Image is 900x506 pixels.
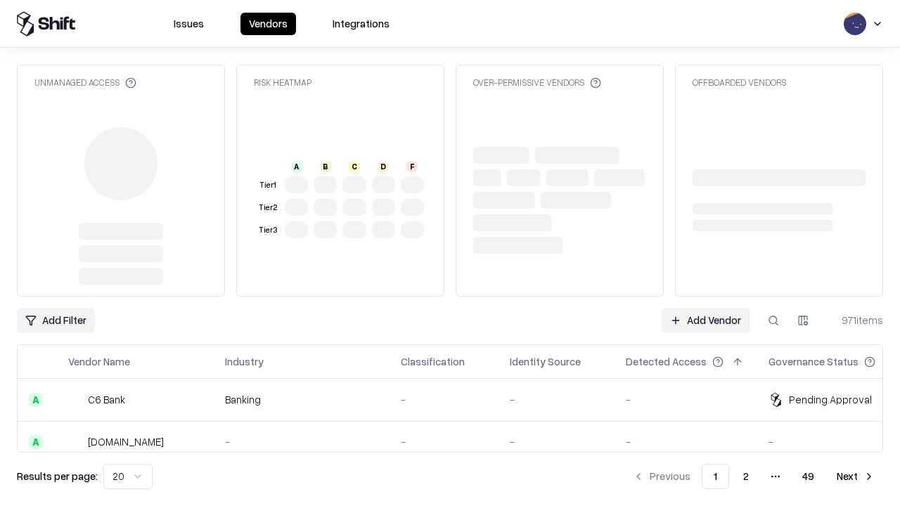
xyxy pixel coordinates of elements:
[626,434,746,449] div: -
[68,393,82,407] img: C6 Bank
[789,392,872,407] div: Pending Approval
[17,308,95,333] button: Add Filter
[320,161,331,172] div: B
[68,354,130,369] div: Vendor Name
[34,77,136,89] div: Unmanaged Access
[165,13,212,35] button: Issues
[68,435,82,449] img: pathfactory.com
[662,308,750,333] a: Add Vendor
[769,354,859,369] div: Governance Status
[827,313,883,327] div: 971 items
[291,161,302,172] div: A
[510,434,603,449] div: -
[406,161,418,172] div: F
[88,434,164,449] div: [DOMAIN_NAME]
[510,392,603,407] div: -
[702,464,729,489] button: 1
[225,392,378,407] div: Banking
[88,392,125,407] div: C6 Bank
[828,464,883,489] button: Next
[693,77,786,89] div: Offboarded Vendors
[225,354,264,369] div: Industry
[769,434,898,449] div: -
[254,77,311,89] div: Risk Heatmap
[510,354,581,369] div: Identity Source
[378,161,389,172] div: D
[324,13,398,35] button: Integrations
[349,161,360,172] div: C
[624,464,883,489] nav: pagination
[473,77,601,89] div: Over-Permissive Vendors
[626,354,707,369] div: Detected Access
[401,354,465,369] div: Classification
[257,224,279,236] div: Tier 3
[257,179,279,191] div: Tier 1
[225,434,378,449] div: -
[401,392,487,407] div: -
[29,393,43,407] div: A
[29,435,43,449] div: A
[791,464,825,489] button: 49
[732,464,760,489] button: 2
[17,469,98,484] p: Results per page:
[401,434,487,449] div: -
[257,202,279,214] div: Tier 2
[626,392,746,407] div: -
[240,13,296,35] button: Vendors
